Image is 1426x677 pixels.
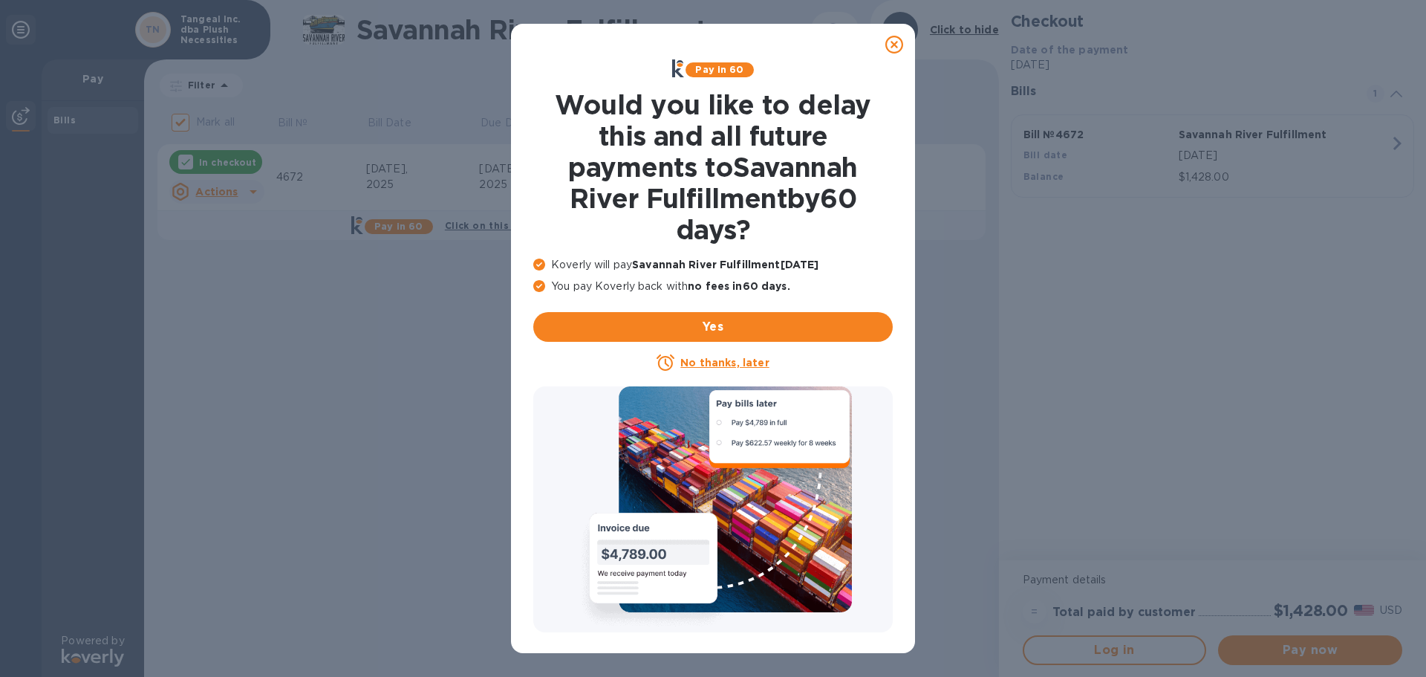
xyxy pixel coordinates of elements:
[680,357,769,369] u: No thanks, later
[632,259,818,271] b: Savannah River Fulfillment [DATE]
[533,279,893,294] p: You pay Koverly back with
[545,318,881,336] span: Yes
[695,64,743,75] b: Pay in 60
[533,89,893,245] h1: Would you like to delay this and all future payments to Savannah River Fulfillment by 60 days ?
[688,280,789,292] b: no fees in 60 days .
[533,312,893,342] button: Yes
[533,257,893,273] p: Koverly will pay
